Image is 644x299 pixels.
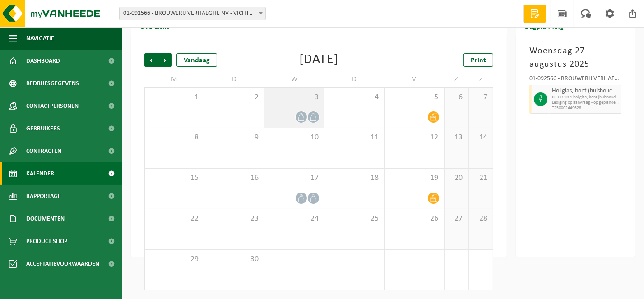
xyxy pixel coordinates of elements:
td: M [144,71,204,87]
span: Rapportage [26,185,61,207]
span: 30 [209,254,259,264]
td: D [204,71,264,87]
div: [DATE] [299,53,338,67]
span: 20 [449,173,464,183]
a: Print [463,53,493,67]
span: 12 [389,133,440,143]
span: 7 [473,92,488,102]
h3: Woensdag 27 augustus 2025 [529,44,621,71]
span: 26 [389,214,440,224]
span: Navigatie [26,27,54,50]
span: 13 [449,133,464,143]
span: 17 [269,173,320,183]
span: 14 [473,133,488,143]
span: Vorige [144,53,158,67]
span: Lediging op aanvraag - op geplande route [552,100,619,106]
span: 11 [329,133,380,143]
span: Contactpersonen [26,95,79,117]
td: V [385,71,445,87]
span: Gebruikers [26,117,60,140]
span: 27 [449,214,464,224]
span: 10 [269,133,320,143]
div: 01-092566 - BROUWERIJ VERHAEGHE NV - VICHTE [529,76,621,85]
span: CR-HR-1C-1 hol glas, bont (huishoudelijk) [552,95,619,100]
span: T250002449528 [552,106,619,111]
span: Print [471,57,486,64]
span: 22 [149,214,199,224]
span: 19 [389,173,440,183]
span: Acceptatievoorwaarden [26,253,99,275]
span: Hol glas, bont (huishoudelijk) [552,87,619,95]
span: Product Shop [26,230,67,253]
td: W [264,71,324,87]
span: Volgende [158,53,172,67]
span: Bedrijfsgegevens [26,72,79,95]
span: 23 [209,214,259,224]
span: 4 [329,92,380,102]
span: 01-092566 - BROUWERIJ VERHAEGHE NV - VICHTE [119,7,266,20]
span: Dashboard [26,50,60,72]
span: 5 [389,92,440,102]
span: 24 [269,214,320,224]
span: 21 [473,173,488,183]
span: 01-092566 - BROUWERIJ VERHAEGHE NV - VICHTE [120,7,265,20]
span: 3 [269,92,320,102]
span: 2 [209,92,259,102]
span: 28 [473,214,488,224]
span: 16 [209,173,259,183]
span: 25 [329,214,380,224]
span: Documenten [26,207,65,230]
td: Z [469,71,493,87]
td: Z [445,71,469,87]
td: D [324,71,385,87]
span: 1 [149,92,199,102]
span: Contracten [26,140,61,162]
span: 29 [149,254,199,264]
span: 15 [149,173,199,183]
div: Vandaag [176,53,217,67]
span: 18 [329,173,380,183]
span: 9 [209,133,259,143]
span: 8 [149,133,199,143]
span: 6 [449,92,464,102]
span: Kalender [26,162,54,185]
